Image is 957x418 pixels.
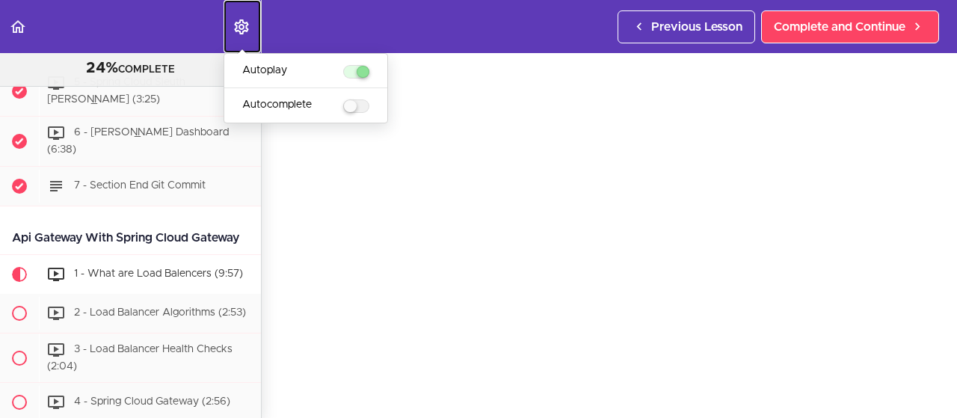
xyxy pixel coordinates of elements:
span: 4 - Spring Cloud Gateway (2:56) [74,397,230,408]
div: COMPLETE [19,59,242,79]
span: 3 - Load Balancer Health Checks (2:04) [47,344,233,372]
span: 7 - Section End Git Commit [74,180,206,191]
span: 24% [86,61,118,76]
span: Autocomplete [242,99,312,110]
svg: Settings Menu [233,18,250,36]
span: 1 - What are Load Balencers (9:57) [74,268,243,279]
li: menuitem [224,88,387,122]
a: Previous Lesson [618,10,755,43]
span: Previous Lesson [651,18,742,36]
iframe: To enrich screen reader interactions, please activate Accessibility in Grammarly extension settings [292,46,927,403]
span: 6 - [PERSON_NAME] Dashboard (6:38) [47,127,229,155]
a: Complete and Continue [761,10,939,43]
ul: Settings Menu [224,53,388,123]
span: 2 - Load Balancer Algorithms (2:53) [74,307,246,318]
li: menuitem [224,54,387,88]
span: Complete and Continue [774,18,905,36]
span: Autoplay [242,65,287,76]
svg: Back to course curriculum [9,18,27,36]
